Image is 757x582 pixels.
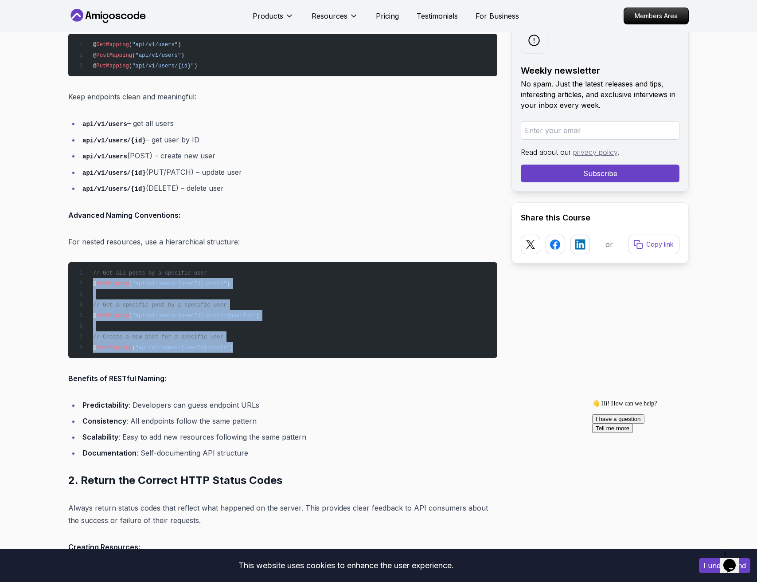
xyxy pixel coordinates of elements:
[93,63,96,69] span: @
[80,447,497,459] li: : Self-documenting API structure
[720,547,748,573] iframe: chat widget
[80,431,497,443] li: : Easy to add new resources following the same pattern
[194,63,197,69] span: )
[417,11,458,21] a: Testimonials
[312,11,347,21] p: Resources
[132,345,135,351] span: (
[521,165,679,182] button: Subscribe
[7,556,686,575] div: This website uses cookies to enhance the user experience.
[80,149,497,162] li: (POST) – create new user
[82,137,146,144] code: api/v1/users/{id}
[82,433,118,441] strong: Scalability
[181,52,184,59] span: )
[132,63,194,69] span: "api/v1/users/{id}"
[226,281,230,287] span: )
[129,42,132,48] span: (
[253,11,294,28] button: Products
[82,401,129,409] strong: Predictability
[699,558,750,573] button: Accept cookies
[605,239,613,250] p: or
[82,185,146,193] code: api/v1/users/{id}
[573,148,617,157] a: privacy policy
[132,281,226,287] span: "api/v1/users/{userId}/posts"
[253,11,283,21] p: Products
[82,169,146,177] code: api/v1/users/{id}
[96,313,129,319] span: GetMapping
[68,211,180,220] strong: Advanced Naming Conventions:
[93,313,96,319] span: @
[80,399,497,411] li: : Developers can guess endpoint URLs
[132,52,135,59] span: (
[96,63,129,69] span: PutMapping
[476,11,519,21] a: For Business
[129,281,132,287] span: (
[96,52,132,59] span: PostMapping
[4,18,56,28] button: I have a question
[93,281,96,287] span: @
[68,374,166,383] strong: Benefits of RESTful Naming:
[178,42,181,48] span: )
[376,11,399,21] a: Pricing
[624,8,688,24] p: Members Area
[80,166,497,179] li: (PUT/PATCH) – update user
[80,117,497,130] li: – get all users
[589,396,748,542] iframe: chat widget
[82,448,137,457] strong: Documentation
[68,473,497,488] h2: 2. Return the Correct HTTP Status Codes
[136,345,230,351] span: "api/v1/users/{userId}/posts"
[68,90,497,103] p: Keep endpoints clean and meaningful:
[96,345,132,351] span: PostMapping
[93,345,96,351] span: @
[93,52,96,59] span: @
[93,270,207,276] span: // Get all posts by a specific user
[68,543,140,551] strong: Creating Resources:
[521,147,679,157] p: Read about our .
[82,121,127,128] code: api/v1/users
[4,4,68,11] span: 👋 Hi! How can we help?
[68,502,497,527] p: Always return status codes that reflect what happened on the server. This provides clear feedback...
[93,42,96,48] span: @
[646,240,674,249] p: Copy link
[136,52,181,59] span: "api/v1/users"
[96,281,129,287] span: GetMapping
[93,302,226,308] span: // Get a specific post by a specific user
[4,28,44,37] button: Tell me more
[521,212,679,224] h2: Share this Course
[312,11,358,28] button: Resources
[68,236,497,248] p: For nested resources, use a hierarchical structure:
[4,4,163,37] div: 👋 Hi! How can we help?I have a questionTell me more
[521,79,679,110] p: No spam. Just the latest releases and tips, interesting articles, and exclusive interviews in you...
[628,235,679,254] button: Copy link
[256,313,259,319] span: )
[132,42,178,48] span: "api/v1/users"
[82,153,127,160] code: api/v1/users
[93,334,223,340] span: // Create a new post for a specific user
[521,64,679,77] h2: Weekly newsletter
[129,63,132,69] span: (
[129,313,132,319] span: (
[624,8,689,24] a: Members Area
[230,345,233,351] span: )
[521,121,679,140] input: Enter your email
[82,417,126,425] strong: Consistency
[96,42,129,48] span: GetMapping
[80,415,497,427] li: : All endpoints follow the same pattern
[80,182,497,195] li: (DELETE) – delete user
[80,134,497,146] li: – get user by ID
[132,313,256,319] span: "api/v1/users/{userId}/posts/{postId}"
